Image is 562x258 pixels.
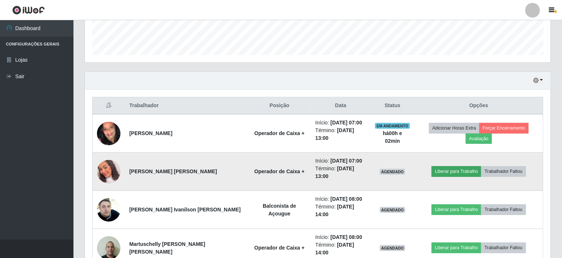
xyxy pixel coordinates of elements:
th: Posição [248,97,311,115]
span: AGENDADO [380,169,406,175]
th: Data [311,97,371,115]
li: Término: [316,165,366,180]
button: Adicionar Horas Extra [429,123,479,133]
strong: Martuschelly [PERSON_NAME] [PERSON_NAME] [129,241,205,255]
button: Trabalhador Faltou [481,204,526,215]
strong: há 00 h e 02 min [383,130,402,144]
strong: [PERSON_NAME] Ivanilson [PERSON_NAME] [129,207,241,212]
time: [DATE] 08:00 [331,234,362,240]
strong: Balconista de Açougue [263,203,296,217]
button: Trabalhador Faltou [481,166,526,177]
img: 1741871107484.jpeg [97,189,120,231]
span: AGENDADO [380,207,406,213]
li: Término: [316,203,366,218]
strong: Operador de Caixa + [255,130,305,136]
th: Status [370,97,414,115]
button: Liberar para Trabalho [432,166,481,177]
img: 1701891502546.jpeg [97,107,120,159]
strong: [PERSON_NAME] [129,130,172,136]
button: Trabalhador Faltou [481,243,526,253]
img: 1753296559045.jpeg [97,158,120,185]
li: Início: [316,119,366,127]
strong: Operador de Caixa + [255,168,305,174]
span: EM ANDAMENTO [375,123,410,129]
button: Liberar para Trabalho [432,243,481,253]
li: Término: [316,127,366,142]
button: Forçar Encerramento [479,123,529,133]
time: [DATE] 07:00 [331,158,362,164]
button: Liberar para Trabalho [432,204,481,215]
th: Opções [415,97,543,115]
li: Início: [316,233,366,241]
time: [DATE] 07:00 [331,120,362,126]
li: Início: [316,195,366,203]
span: AGENDADO [380,245,406,251]
strong: Operador de Caixa + [255,245,305,251]
li: Término: [316,241,366,257]
time: [DATE] 08:00 [331,196,362,202]
th: Trabalhador [125,97,248,115]
button: Avaliação [466,134,492,144]
img: CoreUI Logo [12,6,45,15]
strong: [PERSON_NAME] [PERSON_NAME] [129,168,217,174]
li: Início: [316,157,366,165]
